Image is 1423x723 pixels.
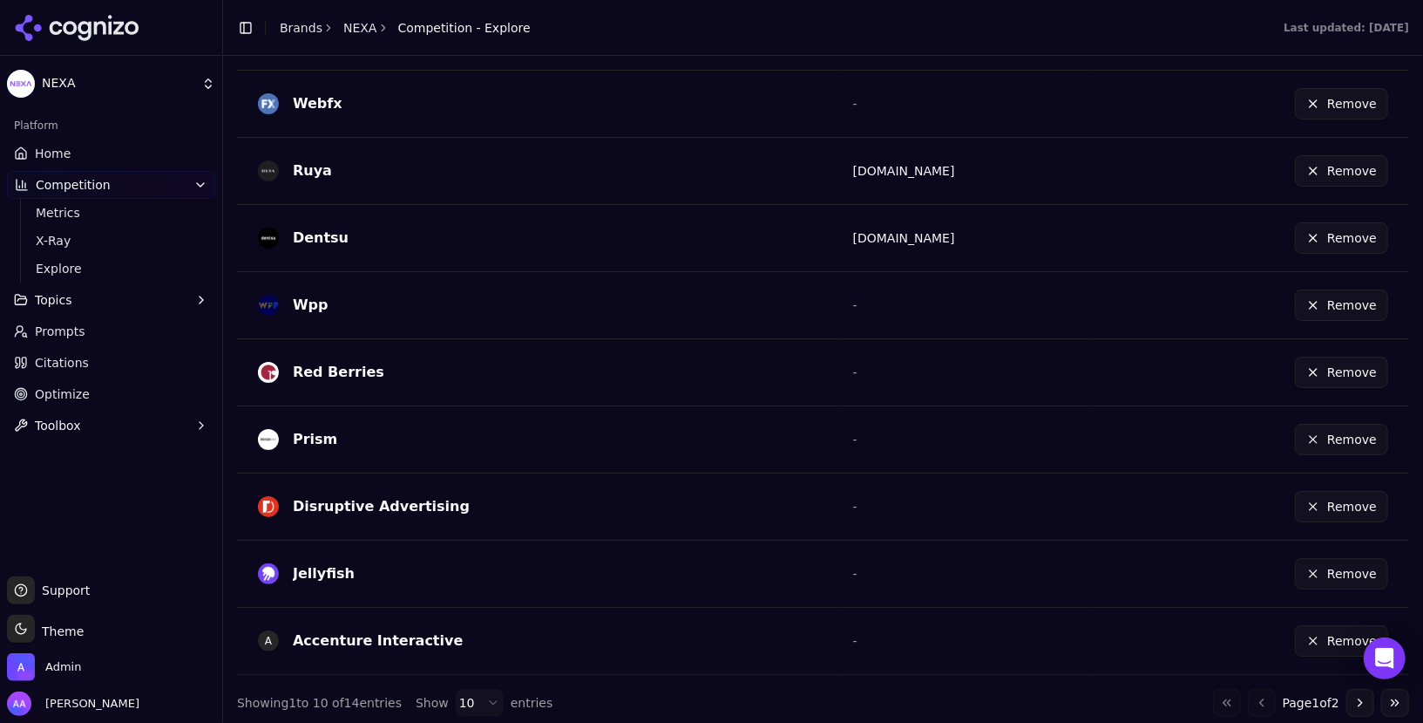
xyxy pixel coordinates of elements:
[280,19,531,37] nav: breadcrumb
[38,696,139,712] span: [PERSON_NAME]
[1295,491,1388,522] button: Remove
[293,429,337,450] div: Prism
[258,563,279,584] img: Jellyfish
[7,349,215,377] a: Citations
[1295,88,1388,119] button: Remove
[293,362,384,383] div: Red Berries
[1295,155,1388,187] button: Remove
[35,624,84,638] span: Theme
[280,21,322,35] a: Brands
[293,295,329,316] div: Wpp
[7,286,215,314] button: Topics
[258,362,279,383] img: red berries
[293,228,349,249] div: Dentsu
[258,228,279,249] img: Dentsu
[7,380,215,408] a: Optimize
[853,634,857,648] span: -
[853,500,857,514] span: -
[258,160,279,181] img: RUYA
[1295,558,1388,590] button: Remove
[853,365,857,379] span: -
[35,385,90,403] span: Optimize
[853,231,955,245] a: [DOMAIN_NAME]
[7,317,215,345] a: Prompts
[1295,424,1388,455] button: Remove
[35,291,72,309] span: Topics
[1295,222,1388,254] button: Remove
[36,176,111,194] span: Competition
[29,256,194,281] a: Explore
[853,298,857,312] span: -
[293,563,355,584] div: Jellyfish
[36,232,187,249] span: X-Ray
[36,204,187,222] span: Metrics
[1284,21,1409,35] div: Last updated: [DATE]
[1364,638,1406,679] div: Open Intercom Messenger
[398,19,531,37] span: Competition - Explore
[7,412,215,440] button: Toolbox
[293,93,342,114] div: Webfx
[237,694,402,712] div: Showing 1 to 10 of 14 entries
[1283,694,1339,712] span: Page 1 of 2
[7,692,31,716] img: Alp Aysan
[7,112,215,140] div: Platform
[293,160,332,181] div: Ruya
[29,201,194,225] a: Metrics
[36,260,187,277] span: Explore
[1295,290,1388,321] button: Remove
[258,93,279,114] img: WebFX
[511,694,553,712] span: entries
[258,429,279,450] img: prism
[35,145,71,162] span: Home
[35,582,90,599] span: Support
[7,692,139,716] button: Open user button
[35,354,89,372] span: Citations
[258,631,279,651] span: A
[7,70,35,98] img: NEXA
[7,653,35,681] img: Admin
[1295,357,1388,388] button: Remove
[293,631,463,651] div: Accenture Interactive
[7,653,81,681] button: Open organization switcher
[258,496,279,517] img: Disruptive Advertising
[853,97,857,111] span: -
[35,323,85,340] span: Prompts
[293,496,470,517] div: Disruptive Advertising
[853,567,857,581] span: -
[7,140,215,167] a: Home
[1295,625,1388,657] button: Remove
[416,694,449,712] span: Show
[35,417,81,434] span: Toolbox
[853,433,857,447] span: -
[258,295,279,316] img: WPP
[7,171,215,199] button: Competition
[343,19,377,37] a: NEXA
[853,164,955,178] a: [DOMAIN_NAME]
[45,659,81,675] span: Admin
[29,228,194,253] a: X-Ray
[42,76,194,92] span: NEXA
